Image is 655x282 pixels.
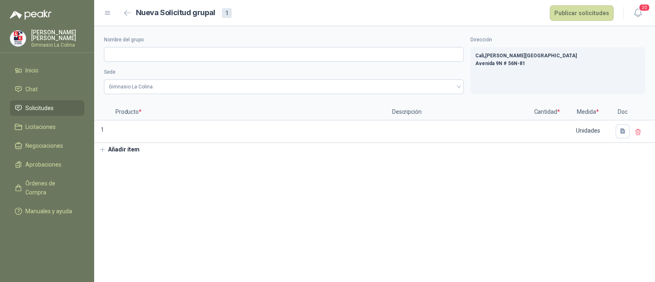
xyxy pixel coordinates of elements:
span: Gimnasio La Colina [109,81,459,93]
a: Órdenes de Compra [10,176,84,200]
span: Inicio [25,66,38,75]
label: Sede [104,68,464,76]
img: Company Logo [10,31,26,46]
span: Solicitudes [25,104,54,113]
p: [PERSON_NAME] [PERSON_NAME] [31,29,84,41]
p: Medida [563,104,612,120]
h2: Nueva Solicitud grupal [136,7,215,19]
a: Manuales y ayuda [10,203,84,219]
p: Descripción [387,104,531,120]
p: Producto [111,104,387,120]
a: Negociaciones [10,138,84,153]
a: Aprobaciones [10,157,84,172]
span: 20 [639,4,650,11]
span: Aprobaciones [25,160,61,169]
button: Publicar solicitudes [550,5,614,21]
p: Avenida 9N # 56N-81 [475,60,640,68]
a: Inicio [10,63,84,78]
span: Negociaciones [25,141,63,150]
span: Chat [25,85,38,94]
p: 1 [94,120,111,143]
a: Chat [10,81,84,97]
span: Licitaciones [25,122,56,131]
div: Unidades [564,121,612,140]
button: 20 [630,6,645,20]
span: Órdenes de Compra [25,179,77,197]
label: Dirección [470,36,645,44]
label: Nombre del grupo [104,36,464,44]
p: Cantidad [531,104,563,120]
button: Añadir ítem [94,143,145,157]
p: Doc [612,104,633,120]
p: Gimnasio La Colina [31,43,84,47]
a: Solicitudes [10,100,84,116]
a: Licitaciones [10,119,84,135]
p: Cali , [PERSON_NAME][GEOGRAPHIC_DATA] [475,52,640,60]
span: Manuales y ayuda [25,207,72,216]
div: 1 [222,8,232,18]
img: Logo peakr [10,10,52,20]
